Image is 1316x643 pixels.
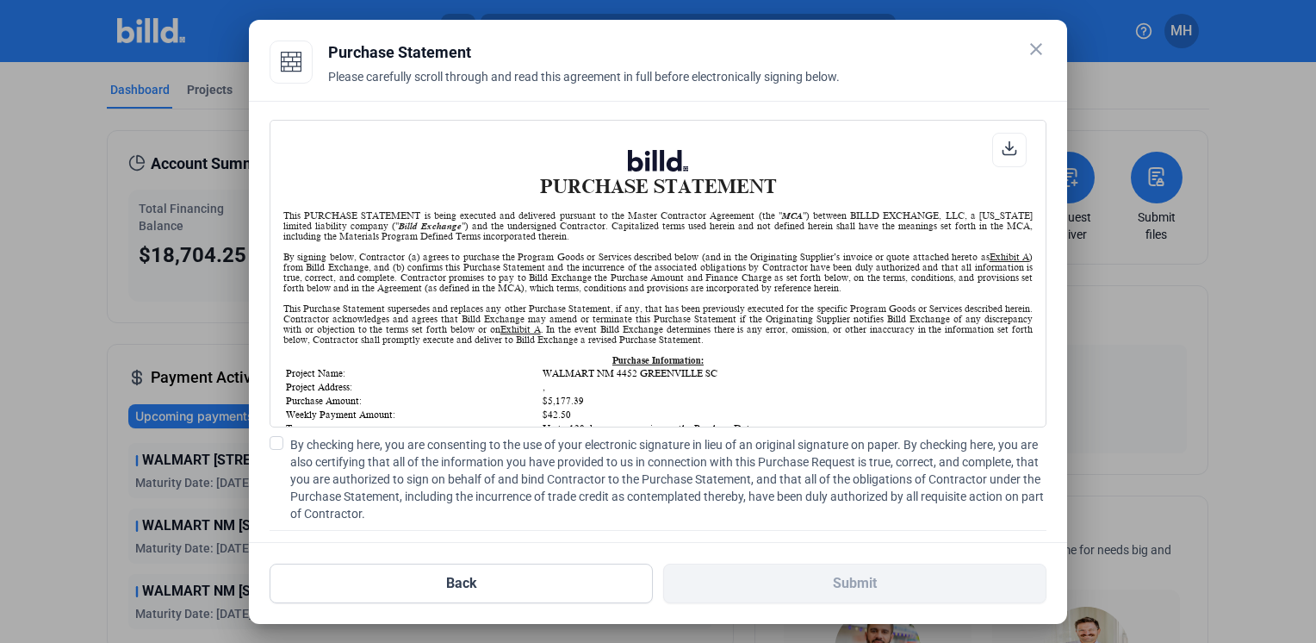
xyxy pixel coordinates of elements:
div: Please carefully scroll through and read this agreement in full before electronically signing below. [328,68,1046,106]
td: , [542,381,1031,393]
td: WALMART NM 4452 GREENVILLE SC [542,367,1031,379]
td: Term: [285,422,540,434]
button: Back [270,564,653,603]
i: MCA [782,210,803,221]
u: Purchase Information: [612,355,704,365]
td: $5,177.39 [542,395,1031,407]
div: Purchase Statement [328,41,1046,65]
span: By checking here, you are consenting to the use of your electronic signature in lieu of an origin... [290,436,1046,522]
i: Billd Exchange [399,221,462,231]
td: Project Address: [285,381,540,393]
div: This PURCHASE STATEMENT is being executed and delivered pursuant to the Master Contractor Agreeme... [283,210,1033,241]
div: By signing below, Contractor (a) agrees to purchase the Program Goods or Services described below... [283,252,1033,293]
h1: PURCHASE STATEMENT [283,150,1033,197]
td: Weekly Payment Amount: [285,409,540,421]
u: Exhibit A [500,324,541,334]
td: $42.50 [542,409,1031,421]
u: Exhibit A [990,252,1029,262]
mat-icon: close [1026,39,1046,59]
td: Purchase Amount: [285,395,540,407]
button: Submit [663,564,1046,603]
td: Up to 120 days, commencing on the Purchase Date [542,422,1031,434]
div: This Purchase Statement supersedes and replaces any other Purchase Statement, if any, that has be... [283,303,1033,345]
td: Project Name: [285,367,540,379]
